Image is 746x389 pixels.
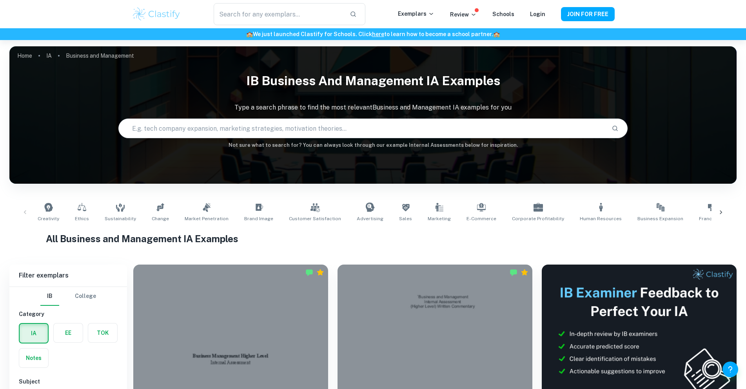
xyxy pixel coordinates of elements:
button: IB [40,287,59,306]
span: E-commerce [466,215,496,222]
a: IA [46,50,52,61]
span: Human Resources [580,215,622,222]
a: Home [17,50,32,61]
button: College [75,287,96,306]
h6: Filter exemplars [9,265,127,287]
h6: Subject [19,377,118,386]
div: Premium [521,268,528,276]
span: 🏫 [246,31,253,37]
p: Business and Management [66,51,134,60]
button: EE [54,323,83,342]
a: Schools [492,11,514,17]
span: 🏫 [493,31,500,37]
a: Login [530,11,545,17]
button: IA [20,324,48,343]
img: Marked [305,268,313,276]
span: Brand Image [244,215,273,222]
img: Marked [510,268,517,276]
button: JOIN FOR FREE [561,7,615,21]
p: Type a search phrase to find the most relevant Business and Management IA examples for you [9,103,737,112]
span: Business Expansion [637,215,683,222]
input: Search for any exemplars... [214,3,343,25]
input: E.g. tech company expansion, marketing strategies, motivation theories... [119,117,605,139]
span: Change [152,215,169,222]
button: Notes [19,349,48,367]
span: Advertising [357,215,383,222]
img: Clastify logo [132,6,182,22]
span: Customer Satisfaction [289,215,341,222]
h6: Category [19,310,118,318]
span: Corporate Profitability [512,215,564,222]
span: Sustainability [105,215,136,222]
h6: Not sure what to search for? You can always look through our example Internal Assessments below f... [9,141,737,149]
h6: We just launched Clastify for Schools. Click to learn how to become a school partner. [2,30,744,38]
span: Franchising [699,215,726,222]
div: Premium [316,268,324,276]
h1: All Business and Management IA Examples [46,232,701,246]
span: Market Penetration [185,215,229,222]
div: Filter type choice [40,287,96,306]
a: here [372,31,384,37]
button: Help and Feedback [722,362,738,377]
button: TOK [88,323,117,342]
p: Exemplars [398,9,434,18]
p: Review [450,10,477,19]
button: Search [608,122,622,135]
span: Creativity [38,215,59,222]
h1: IB Business and Management IA examples [9,68,737,93]
span: Ethics [75,215,89,222]
span: Sales [399,215,412,222]
span: Marketing [428,215,451,222]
